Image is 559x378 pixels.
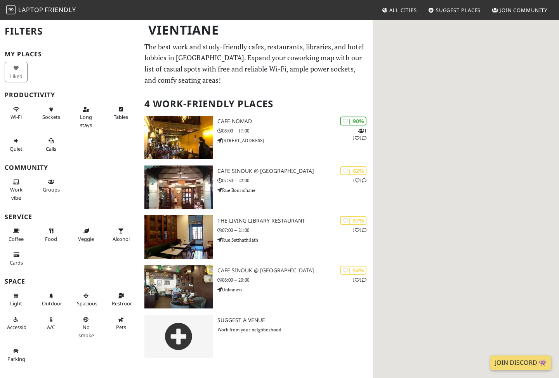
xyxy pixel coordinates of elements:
[10,300,22,307] span: Natural light
[217,226,373,234] p: 07:00 – 21:00
[489,3,550,17] a: Join Community
[10,186,23,201] span: People working
[142,19,371,41] h1: Vientiane
[113,235,130,242] span: Alcohol
[140,116,373,159] a: Cafe Nomad | 90% 111 Cafe Nomad 08:00 – 17:00 [STREET_ADDRESS]
[42,300,62,307] span: Outdoor area
[5,176,28,204] button: Work vibe
[5,19,135,43] h2: Filters
[5,134,28,155] button: Quiet
[140,215,373,259] a: The Living Library Restaurant | 57% 11 The Living Library Restaurant 07:00 – 21:00 Rue Setthathilath
[75,225,97,245] button: Veggie
[5,91,135,99] h3: Productivity
[352,177,366,184] p: 1 1
[116,324,126,331] span: Pet friendly
[78,324,94,338] span: Smoke free
[5,225,28,245] button: Coffee
[45,5,76,14] span: Friendly
[5,213,135,221] h3: Service
[217,218,373,224] h3: The Living Library Restaurant
[10,145,23,152] span: Quiet
[7,355,25,362] span: Parking
[77,300,97,307] span: Spacious
[144,265,213,308] img: Cafe Sinouk @ Chao Anou Road
[5,248,28,269] button: Cards
[144,165,213,209] img: Cafe Sinouk @ Rue Bourichane
[217,236,373,244] p: Rue Setthathilath
[6,5,16,14] img: LaptopFriendly
[5,103,28,124] button: Wi-Fi
[217,118,373,125] h3: Cafe Nomad
[217,286,373,293] p: Unknown
[340,117,366,125] div: | 90%
[75,289,97,310] button: Spacious
[10,113,22,120] span: Stable Wi-Fi
[6,3,76,17] a: LaptopFriendly LaptopFriendly
[114,113,128,120] span: Work-friendly tables
[40,225,62,245] button: Food
[47,324,55,331] span: Air conditioned
[10,259,23,266] span: Credit cards
[75,313,97,341] button: No smoke
[389,7,417,14] span: All Cities
[5,345,28,365] button: Parking
[217,168,373,174] h3: Cafe Sinouk @ [GEOGRAPHIC_DATA]
[5,51,135,58] h3: My Places
[109,289,132,310] button: Restroom
[340,216,366,225] div: | 57%
[75,103,97,131] button: Long stays
[217,326,373,333] p: Work from your neighborhood
[40,134,62,155] button: Calls
[352,226,366,234] p: 1 1
[40,289,62,310] button: Outdoor
[140,265,373,308] a: Cafe Sinouk @ Chao Anou Road | 54% 11 Cafe Sinouk @ [GEOGRAPHIC_DATA] 08:00 – 20:00 Unknown
[7,324,30,331] span: Accessible
[490,355,551,370] a: Join Discord 👾
[217,177,373,184] p: 07:30 – 22:00
[144,92,368,116] h2: 4 Work-Friendly Places
[40,313,62,334] button: A/C
[217,137,373,144] p: [STREET_ADDRESS]
[78,235,94,242] span: Veggie
[112,300,135,307] span: Restroom
[46,145,56,152] span: Video/audio calls
[500,7,547,14] span: Join Community
[217,267,373,274] h3: Cafe Sinouk @ [GEOGRAPHIC_DATA]
[378,3,420,17] a: All Cities
[144,215,213,259] img: The Living Library Restaurant
[140,165,373,209] a: Cafe Sinouk @ Rue Bourichane | 62% 11 Cafe Sinouk @ [GEOGRAPHIC_DATA] 07:30 – 22:00 Rue Bourichane
[40,103,62,124] button: Sockets
[217,127,373,134] p: 08:00 – 17:00
[42,113,60,120] span: Power sockets
[5,313,28,334] button: Accessible
[80,113,92,128] span: Long stays
[340,166,366,175] div: | 62%
[144,116,213,159] img: Cafe Nomad
[5,278,135,285] h3: Space
[5,289,28,310] button: Light
[144,41,368,86] p: The best work and study-friendly cafes, restaurants, libraries, and hotel lobbies in [GEOGRAPHIC_...
[217,186,373,194] p: Rue Bourichane
[352,276,366,284] p: 1 1
[140,315,373,358] a: Suggest a Venue Work from your neighborhood
[217,276,373,284] p: 08:00 – 20:00
[109,225,132,245] button: Alcohol
[43,186,60,193] span: Group tables
[352,127,366,142] p: 1 1 1
[45,235,57,242] span: Food
[109,103,132,124] button: Tables
[9,235,24,242] span: Coffee
[18,5,43,14] span: Laptop
[5,164,135,171] h3: Community
[340,266,366,275] div: | 54%
[40,176,62,196] button: Groups
[436,7,481,14] span: Suggest Places
[425,3,484,17] a: Suggest Places
[217,317,373,324] h3: Suggest a Venue
[144,315,213,358] img: gray-place-d2bdb4477600e061c01bd816cc0f2ef0cfcb1ca9e3ad78868dd16fb2af073a21.png
[109,313,132,334] button: Pets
